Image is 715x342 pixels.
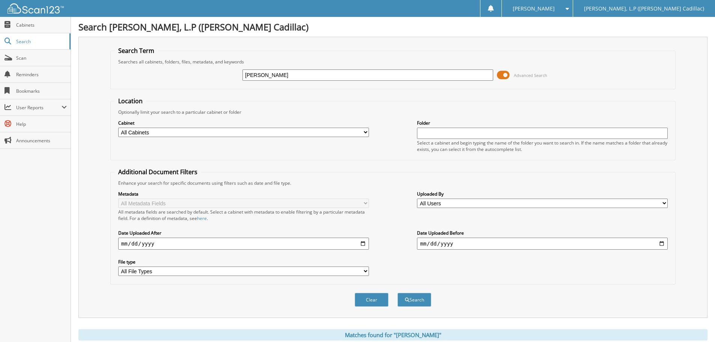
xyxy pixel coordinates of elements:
a: here [197,215,207,221]
div: Matches found for "[PERSON_NAME]" [78,329,707,340]
label: Uploaded By [417,191,668,197]
label: Date Uploaded After [118,230,369,236]
span: Bookmarks [16,88,67,94]
button: Search [397,293,431,307]
legend: Search Term [114,47,158,55]
span: Reminders [16,71,67,78]
button: Clear [355,293,388,307]
span: User Reports [16,104,62,111]
span: Scan [16,55,67,61]
span: Search [16,38,66,45]
div: Optionally limit your search to a particular cabinet or folder [114,109,671,115]
div: Searches all cabinets, folders, files, metadata, and keywords [114,59,671,65]
div: All metadata fields are searched by default. Select a cabinet with metadata to enable filtering b... [118,209,369,221]
span: Cabinets [16,22,67,28]
label: Folder [417,120,668,126]
input: end [417,238,668,250]
div: Enhance your search for specific documents using filters such as date and file type. [114,180,671,186]
div: Select a cabinet and begin typing the name of the folder you want to search in. If the name match... [417,140,668,152]
span: Help [16,121,67,127]
label: Metadata [118,191,369,197]
input: start [118,238,369,250]
span: [PERSON_NAME] [513,6,555,11]
img: scan123-logo-white.svg [8,3,64,14]
span: [PERSON_NAME], L.P ([PERSON_NAME] Cadillac) [584,6,704,11]
span: Advanced Search [514,72,547,78]
h1: Search [PERSON_NAME], L.P ([PERSON_NAME] Cadillac) [78,21,707,33]
label: Cabinet [118,120,369,126]
label: File type [118,259,369,265]
span: Announcements [16,137,67,144]
label: Date Uploaded Before [417,230,668,236]
legend: Location [114,97,146,105]
legend: Additional Document Filters [114,168,201,176]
